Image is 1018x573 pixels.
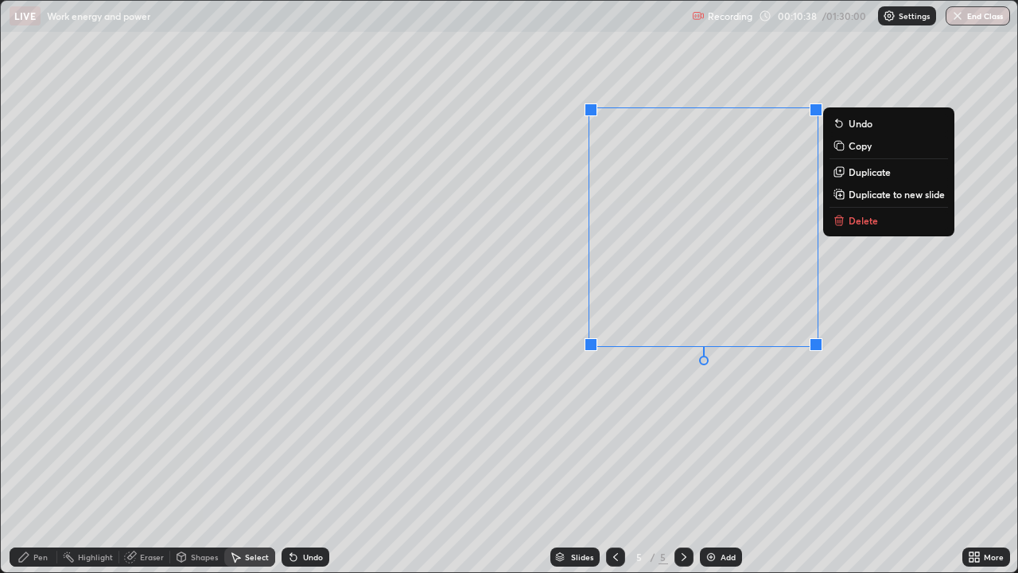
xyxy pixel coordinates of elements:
[14,10,36,22] p: LIVE
[303,553,323,561] div: Undo
[191,553,218,561] div: Shapes
[951,10,964,22] img: end-class-cross
[631,552,647,562] div: 5
[705,551,717,563] img: add-slide-button
[651,552,655,562] div: /
[830,162,948,181] button: Duplicate
[78,553,113,561] div: Highlight
[659,550,668,564] div: 5
[946,6,1010,25] button: End Class
[245,553,269,561] div: Select
[849,188,945,201] p: Duplicate to new slide
[830,185,948,204] button: Duplicate to new slide
[140,553,164,561] div: Eraser
[721,553,736,561] div: Add
[849,139,872,152] p: Copy
[849,166,891,178] p: Duplicate
[692,10,705,22] img: recording.375f2c34.svg
[708,10,752,22] p: Recording
[830,136,948,155] button: Copy
[984,553,1004,561] div: More
[830,211,948,230] button: Delete
[571,553,593,561] div: Slides
[47,10,150,22] p: Work energy and power
[899,12,930,20] p: Settings
[33,553,48,561] div: Pen
[883,10,896,22] img: class-settings-icons
[830,114,948,133] button: Undo
[849,214,878,227] p: Delete
[849,117,872,130] p: Undo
